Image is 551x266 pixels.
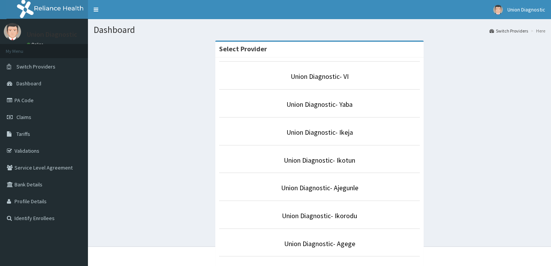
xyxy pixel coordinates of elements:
[529,28,545,34] li: Here
[286,128,353,137] a: Union Diagnostic- Ikeja
[284,156,355,165] a: Union Diagnostic- Ikotun
[16,114,31,121] span: Claims
[291,72,349,81] a: Union Diagnostic- VI
[16,80,41,87] span: Dashboard
[27,42,45,47] a: Online
[282,211,357,220] a: Union Diagnostic- Ikorodu
[219,44,267,53] strong: Select Provider
[493,5,503,15] img: User Image
[16,131,30,137] span: Tariffs
[489,28,528,34] a: Switch Providers
[4,23,21,40] img: User Image
[286,100,353,109] a: Union Diagnostic- Yaba
[94,25,545,35] h1: Dashboard
[281,183,358,192] a: Union Diagnostic- Ajegunle
[16,63,55,70] span: Switch Providers
[27,31,77,38] p: Union Diagnostic
[284,239,355,248] a: Union Diagnostic- Agege
[507,6,545,13] span: Union Diagnostic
